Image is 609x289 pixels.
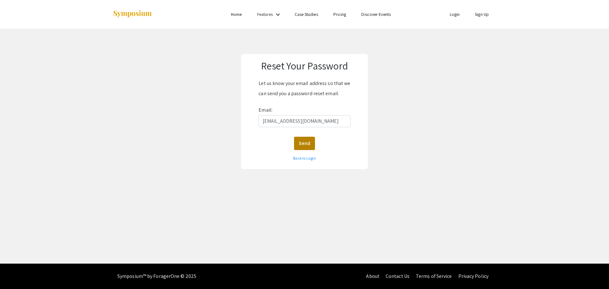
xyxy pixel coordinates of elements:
[458,273,488,279] a: Privacy Policy
[117,264,196,289] div: Symposium™ by ForagerOne © 2025
[333,11,346,17] a: Pricing
[416,273,452,279] a: Terms of Service
[231,11,242,17] a: Home
[475,11,489,17] a: Sign Up
[366,273,379,279] a: About
[450,11,460,17] a: Login
[274,11,282,18] mat-icon: Expand Features list
[295,11,318,17] a: Case Studies
[257,11,273,17] a: Features
[259,105,272,115] label: Email:
[113,10,152,18] img: Symposium by ForagerOne
[294,137,315,150] button: Send
[293,156,316,161] a: Back to Login
[259,78,350,99] div: Let us know your email address so that we can send you a password reset email.
[247,60,362,72] h1: Reset Your Password
[386,273,409,279] a: Contact Us
[361,11,391,17] a: Discover Events
[5,260,27,284] iframe: Chat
